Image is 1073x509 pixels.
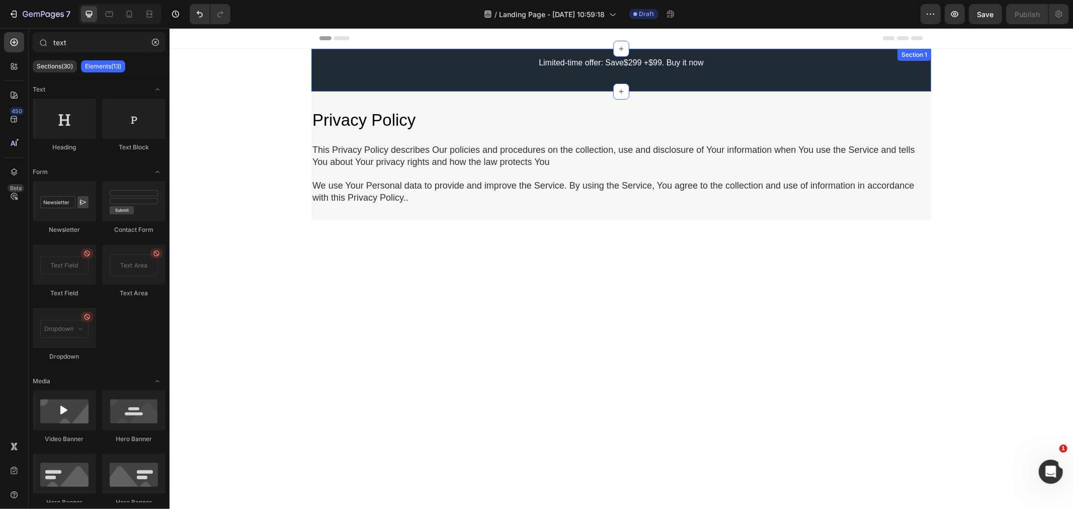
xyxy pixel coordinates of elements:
[66,8,70,20] p: 7
[33,167,48,177] span: Form
[102,289,166,298] div: Text Area
[8,184,24,192] div: Beta
[1015,9,1040,20] div: Publish
[149,81,166,98] span: Toggle open
[149,164,166,180] span: Toggle open
[33,377,50,386] span: Media
[495,9,498,20] span: /
[190,4,230,24] div: Undo/Redo
[977,10,994,19] span: Save
[1006,4,1048,24] button: Publish
[639,10,654,19] span: Draft
[4,4,75,24] button: 7
[33,143,96,152] div: Heading
[1059,445,1067,453] span: 1
[33,352,96,361] div: Dropdown
[33,85,45,94] span: Text
[170,28,1073,509] iframe: Design area
[33,289,96,298] div: Text Field
[102,498,166,507] div: Hero Banner
[33,435,96,444] div: Video Banner
[33,498,96,507] div: Hero Banner
[102,225,166,234] div: Contact Form
[37,62,73,70] p: Sections(30)
[149,373,166,389] span: Toggle open
[85,62,121,70] p: Elements(13)
[969,4,1002,24] button: Save
[33,32,166,52] input: Search Sections & Elements
[102,435,166,444] div: Hero Banner
[1039,460,1063,484] iframe: Intercom live chat
[10,107,24,115] div: 450
[500,9,605,20] span: Landing Page - [DATE] 10:59:18
[33,225,96,234] div: Newsletter
[102,143,166,152] div: Text Block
